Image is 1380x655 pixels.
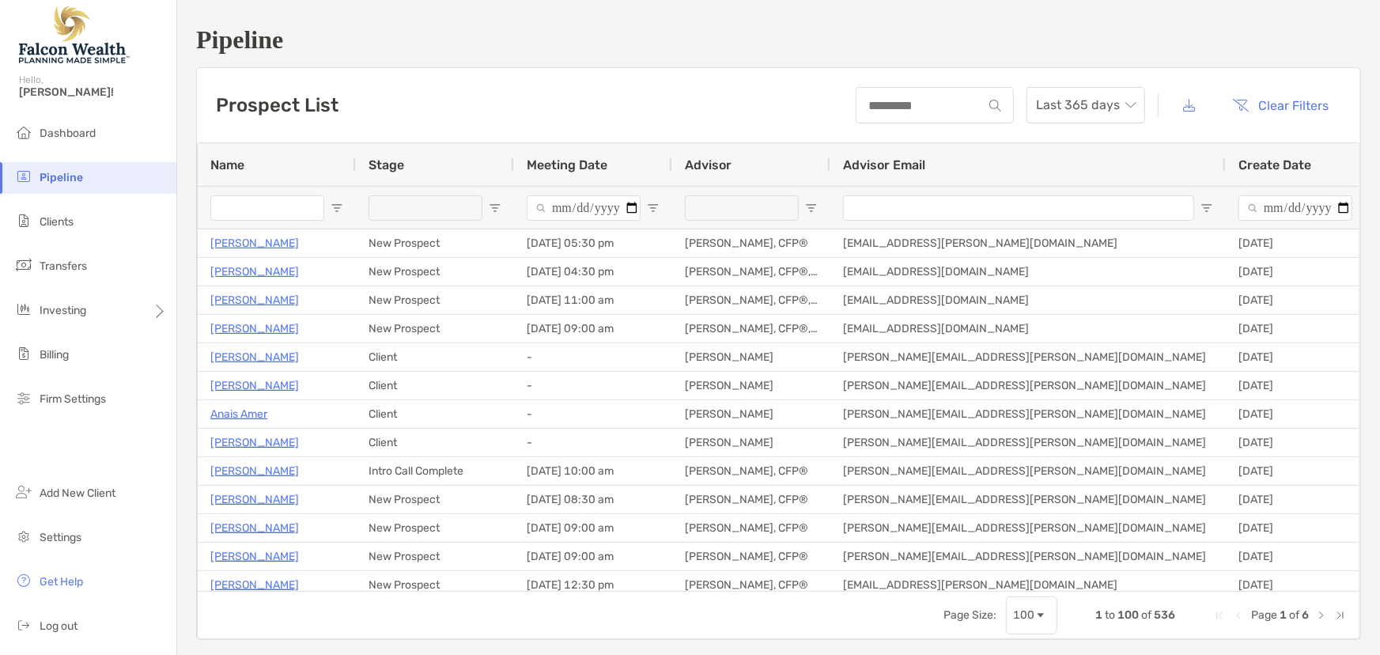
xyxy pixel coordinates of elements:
[210,404,267,424] a: Anais Amer
[14,167,33,186] img: pipeline icon
[672,258,830,286] div: [PERSON_NAME], CFP®, CFA®
[514,372,672,399] div: -
[40,575,83,589] span: Get Help
[1289,608,1299,622] span: of
[210,195,324,221] input: Name Filter Input
[40,127,96,140] span: Dashboard
[672,457,830,485] div: [PERSON_NAME], CFP®
[672,400,830,428] div: [PERSON_NAME]
[356,429,514,456] div: Client
[40,487,115,500] span: Add New Client
[210,547,299,566] a: [PERSON_NAME]
[210,347,299,367] a: [PERSON_NAME]
[14,483,33,502] img: add_new_client icon
[369,157,404,172] span: Stage
[210,490,299,509] a: [PERSON_NAME]
[14,123,33,142] img: dashboard icon
[1238,195,1352,221] input: Create Date Filter Input
[514,429,672,456] div: -
[356,571,514,599] div: New Prospect
[830,400,1226,428] div: [PERSON_NAME][EMAIL_ADDRESS][PERSON_NAME][DOMAIN_NAME]
[1280,608,1287,622] span: 1
[1141,608,1151,622] span: of
[210,233,299,253] a: [PERSON_NAME]
[356,343,514,371] div: Client
[672,229,830,257] div: [PERSON_NAME], CFP®
[1036,88,1136,123] span: Last 365 days
[989,100,1001,112] img: input icon
[1251,608,1277,622] span: Page
[1117,608,1139,622] span: 100
[14,300,33,319] img: investing icon
[14,527,33,546] img: settings icon
[843,195,1194,221] input: Advisor Email Filter Input
[672,315,830,343] div: [PERSON_NAME], CFP®, CFA®
[1095,608,1102,622] span: 1
[830,571,1226,599] div: [EMAIL_ADDRESS][PERSON_NAME][DOMAIN_NAME]
[40,171,83,184] span: Pipeline
[356,258,514,286] div: New Prospect
[527,195,641,221] input: Meeting Date Filter Input
[672,543,830,570] div: [PERSON_NAME], CFP®
[40,215,74,229] span: Clients
[1105,608,1115,622] span: to
[672,372,830,399] div: [PERSON_NAME]
[356,400,514,428] div: Client
[672,514,830,542] div: [PERSON_NAME], CFP®
[196,25,1361,55] h1: Pipeline
[40,392,106,406] span: Firm Settings
[210,433,299,452] a: [PERSON_NAME]
[830,258,1226,286] div: [EMAIL_ADDRESS][DOMAIN_NAME]
[527,157,607,172] span: Meeting Date
[672,286,830,314] div: [PERSON_NAME], CFP®, CFA®
[210,262,299,282] p: [PERSON_NAME]
[843,157,925,172] span: Advisor Email
[1221,88,1341,123] button: Clear Filters
[514,315,672,343] div: [DATE] 09:00 am
[40,348,69,362] span: Billing
[1359,202,1371,214] button: Open Filter Menu
[514,400,672,428] div: -
[40,259,87,273] span: Transfers
[1213,609,1226,622] div: First Page
[356,457,514,485] div: Intro Call Complete
[210,518,299,538] a: [PERSON_NAME]
[514,457,672,485] div: [DATE] 10:00 am
[1200,202,1213,214] button: Open Filter Menu
[685,157,732,172] span: Advisor
[672,343,830,371] div: [PERSON_NAME]
[356,229,514,257] div: New Prospect
[210,376,299,396] p: [PERSON_NAME]
[830,343,1226,371] div: [PERSON_NAME][EMAIL_ADDRESS][PERSON_NAME][DOMAIN_NAME]
[210,157,244,172] span: Name
[514,286,672,314] div: [DATE] 11:00 am
[356,315,514,343] div: New Prospect
[14,211,33,230] img: clients icon
[672,429,830,456] div: [PERSON_NAME]
[1334,609,1347,622] div: Last Page
[1232,609,1245,622] div: Previous Page
[489,202,501,214] button: Open Filter Menu
[40,619,78,633] span: Log out
[830,543,1226,570] div: [PERSON_NAME][EMAIL_ADDRESS][PERSON_NAME][DOMAIN_NAME]
[1154,608,1175,622] span: 536
[356,514,514,542] div: New Prospect
[514,486,672,513] div: [DATE] 08:30 am
[514,543,672,570] div: [DATE] 09:00 am
[210,290,299,310] a: [PERSON_NAME]
[805,202,818,214] button: Open Filter Menu
[1238,157,1311,172] span: Create Date
[672,486,830,513] div: [PERSON_NAME], CFP®
[14,615,33,634] img: logout icon
[210,575,299,595] a: [PERSON_NAME]
[210,319,299,339] a: [PERSON_NAME]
